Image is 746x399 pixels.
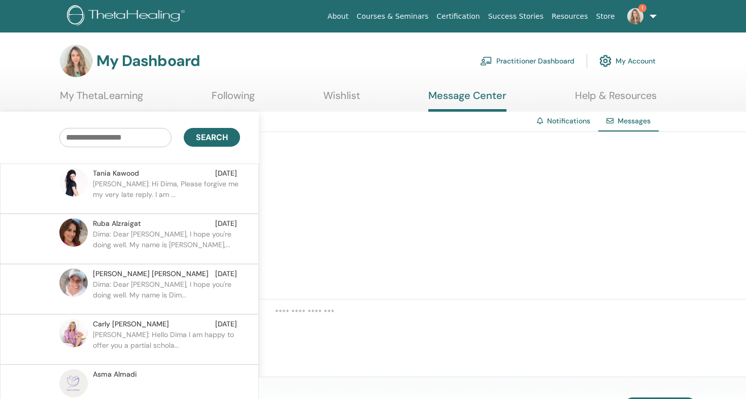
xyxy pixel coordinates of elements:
span: Ruba Alzraigat [93,218,141,229]
p: Dima: Dear [PERSON_NAME], I hope you're doing well. My name is [PERSON_NAME],... [93,229,240,259]
a: Message Center [428,89,506,112]
img: default.jpg [59,269,88,297]
a: Following [212,89,255,109]
span: [DATE] [215,168,237,179]
span: [DATE] [215,218,237,229]
img: default.jpg [59,369,88,397]
span: Tania Kawood [93,168,139,179]
a: Success Stories [484,7,548,26]
p: [PERSON_NAME]: Hi Dima, Please forgive me my very late reply. I am ... [93,179,240,209]
p: [PERSON_NAME]: Hello Dima I am happy to offer you a partial schola... [93,329,240,360]
a: Wishlist [323,89,360,109]
p: Dima: Dear [PERSON_NAME], I hope you're doing well. My name is Dim... [93,279,240,310]
a: Courses & Seminars [353,7,433,26]
a: Notifications [547,116,590,125]
span: [PERSON_NAME] [PERSON_NAME] [93,269,209,279]
img: cog.svg [599,52,612,70]
span: Messages [618,116,651,125]
span: [DATE] [215,269,237,279]
a: About [323,7,352,26]
a: Help & Resources [575,89,657,109]
h3: My Dashboard [96,52,200,70]
img: chalkboard-teacher.svg [480,56,492,65]
img: default.jpg [59,168,88,196]
span: 1 [638,4,647,12]
span: Search [196,132,228,143]
button: Search [184,128,240,147]
a: Store [592,7,619,26]
span: [DATE] [215,319,237,329]
img: logo.png [67,5,188,28]
a: Resources [548,7,592,26]
a: My Account [599,50,656,72]
img: default.jpg [59,319,88,347]
a: Practitioner Dashboard [480,50,574,72]
a: Certification [432,7,484,26]
img: default.jpg [59,218,88,247]
span: Asma Almadi [93,369,137,380]
span: Carly [PERSON_NAME] [93,319,169,329]
a: My ThetaLearning [60,89,143,109]
img: default.jpg [627,8,643,24]
img: default.jpg [60,45,92,77]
